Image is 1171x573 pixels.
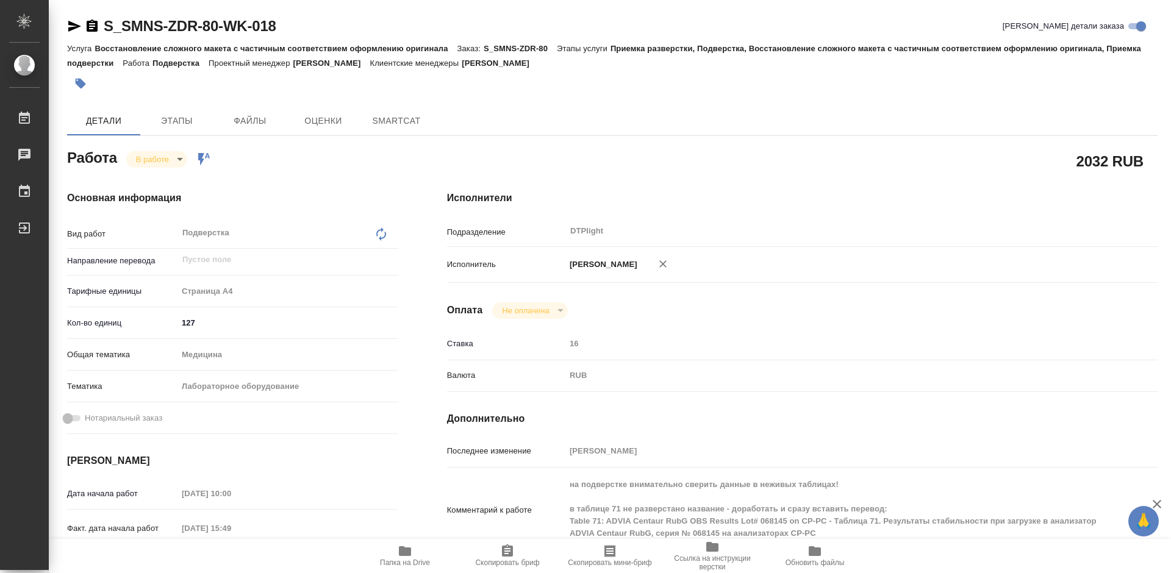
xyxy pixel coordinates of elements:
span: SmartCat [367,113,426,129]
span: 🙏 [1133,508,1154,534]
p: [PERSON_NAME] [293,59,370,68]
button: Скопировать мини-бриф [559,539,661,573]
p: Факт. дата начала работ [67,522,177,535]
button: Папка на Drive [354,539,456,573]
button: Скопировать ссылку [85,19,99,34]
button: Ссылка на инструкции верстки [661,539,764,573]
h2: Работа [67,146,117,168]
input: Пустое поле [177,485,284,502]
button: Удалить исполнителя [650,251,676,277]
p: Направление перевода [67,255,177,267]
button: Не оплачена [498,305,553,316]
p: Общая тематика [67,349,177,361]
p: Последнее изменение [447,445,565,457]
p: Подверстка [152,59,209,68]
p: Восстановление сложного макета с частичным соответствием оформлению оригинала [95,44,457,53]
input: Пустое поле [565,335,1098,352]
p: Приемка разверстки, Подверстка, Восстановление сложного макета с частичным соответствием оформлен... [67,44,1141,68]
span: Файлы [221,113,279,129]
h2: 2032 RUB [1076,151,1144,171]
h4: Исполнители [447,191,1158,205]
button: В работе [132,154,173,165]
p: Валюта [447,369,565,382]
p: Работа [123,59,152,68]
span: Скопировать мини-бриф [568,558,651,567]
span: Нотариальный заказ [85,412,162,424]
p: Этапы услуги [557,44,611,53]
p: Комментарий к работе [447,504,565,516]
p: [PERSON_NAME] [462,59,539,68]
button: Скопировать ссылку для ЯМессенджера [67,19,82,34]
p: Заказ: [457,44,484,53]
p: Дата начала работ [67,488,177,500]
p: Подразделение [447,226,565,238]
p: Услуга [67,44,95,53]
button: Скопировать бриф [456,539,559,573]
div: Лабораторное оборудование [177,376,398,397]
p: [PERSON_NAME] [565,258,637,271]
p: Вид работ [67,228,177,240]
h4: Основная информация [67,191,398,205]
span: Ссылка на инструкции верстки [668,554,756,571]
span: Оценки [294,113,353,129]
p: Проектный менеджер [209,59,293,68]
span: Этапы [148,113,206,129]
p: Тарифные единицы [67,285,177,297]
textarea: на подверстке внимательно сверить данные в неживых таблицах! в таблице 71 не разверстано название... [565,474,1098,544]
p: S_SMNS-ZDR-80 [484,44,557,53]
h4: Оплата [447,303,483,318]
p: Клиентские менеджеры [370,59,462,68]
input: Пустое поле [181,252,370,267]
span: [PERSON_NAME] детали заказа [1003,20,1124,32]
button: 🙏 [1128,506,1159,536]
p: Ставка [447,338,565,350]
a: S_SMNS-ZDR-80-WK-018 [104,18,276,34]
p: Кол-во единиц [67,317,177,329]
span: Детали [74,113,133,129]
div: Медицина [177,344,398,365]
h4: Дополнительно [447,411,1158,426]
input: Пустое поле [177,519,284,537]
div: В работе [126,151,187,168]
p: Тематика [67,380,177,393]
div: В работе [492,302,567,319]
div: Страница А4 [177,281,398,302]
p: Исполнитель [447,258,565,271]
h4: [PERSON_NAME] [67,454,398,468]
span: Обновить файлы [786,558,845,567]
div: RUB [565,365,1098,386]
button: Добавить тэг [67,70,94,97]
button: Обновить файлы [764,539,866,573]
input: Пустое поле [565,442,1098,460]
input: ✎ Введи что-нибудь [177,314,398,332]
span: Папка на Drive [380,558,430,567]
span: Скопировать бриф [475,558,539,567]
